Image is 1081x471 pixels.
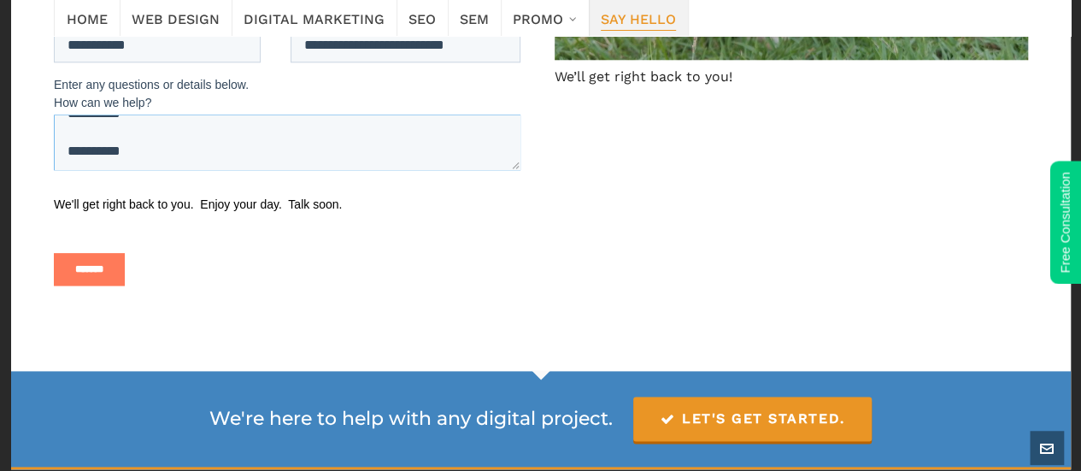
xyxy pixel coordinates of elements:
[408,6,436,30] span: SEO
[67,6,108,30] span: Home
[601,6,676,30] span: Say Hello
[244,6,385,30] span: Digital Marketing
[237,235,323,249] span: Company Name
[460,6,489,30] span: SEM
[209,407,613,431] span: We're here to help with any digital project.
[513,6,563,30] span: Promo
[555,67,1028,87] figcaption: We’ll get right back to you!
[132,6,220,30] span: Web Design
[237,305,271,319] span: E-mail
[633,397,872,441] a: Let's get started.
